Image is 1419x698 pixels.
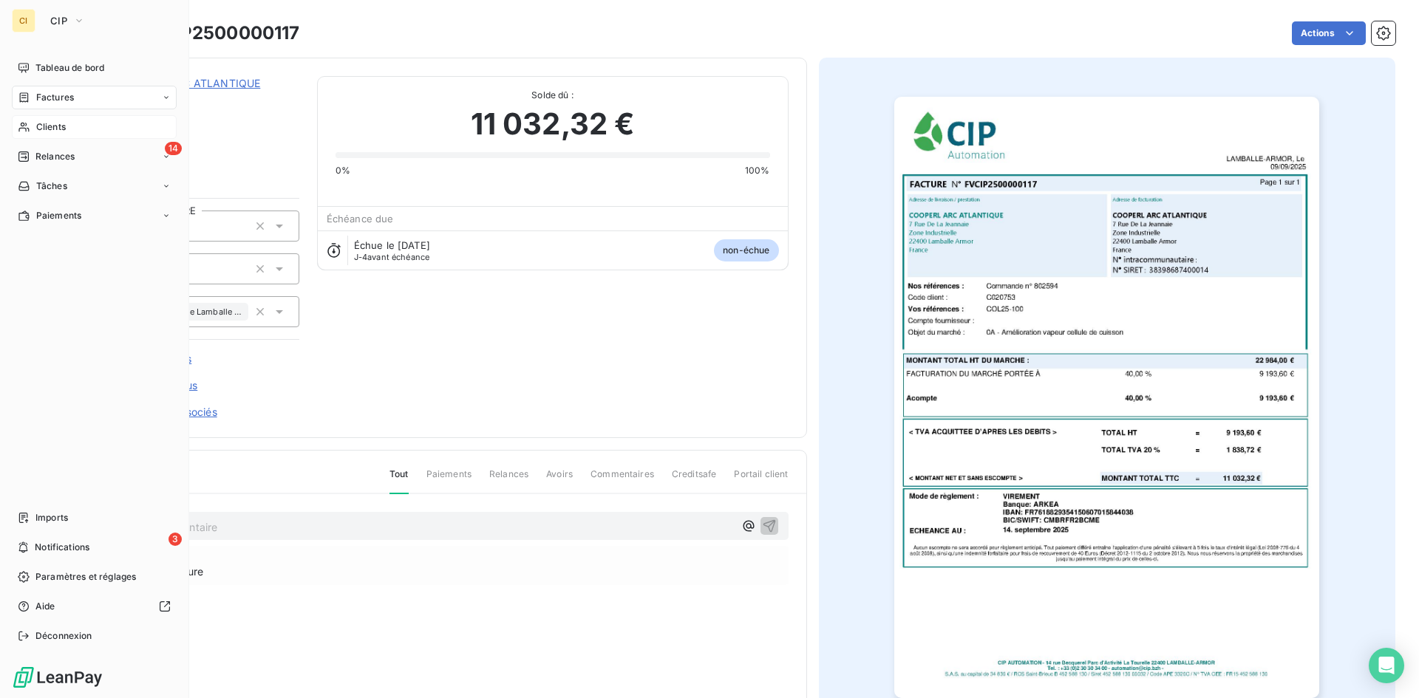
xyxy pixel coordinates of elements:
span: avant échéance [354,253,430,261]
span: Solde dû : [336,89,770,102]
span: Notifications [35,541,89,554]
span: C020753 [116,94,299,106]
span: Déconnexion [35,629,92,643]
span: non-échue [714,239,778,261]
button: Actions [1292,21,1366,45]
span: Tableau de bord [35,61,104,75]
span: Tout [389,468,409,494]
span: Tâches [36,179,67,193]
span: Creditsafe [672,468,717,493]
span: 11 032,32 € [471,102,635,146]
h3: FVCIP2500000117 [138,20,299,47]
span: CIP [50,15,67,27]
span: Relances [35,150,75,163]
span: J-4 [354,252,367,262]
span: 3 [169,533,182,546]
span: 0% [336,164,350,177]
span: Aide [35,600,55,613]
span: Imports [35,511,68,524]
span: Portail client [734,468,788,493]
img: invoice_thumbnail [894,97,1319,698]
span: Clients [36,120,66,134]
span: Commentaires [591,468,654,493]
span: Échue le [DATE] [354,239,430,251]
div: Open Intercom Messenger [1369,648,1404,683]
span: Paiements [36,209,81,222]
span: Échéance due [327,213,394,225]
a: Aide [12,595,177,618]
span: Avoirs [546,468,573,493]
img: Logo LeanPay [12,666,103,689]
span: Factures [36,91,74,104]
span: Relances [489,468,528,493]
span: Paiements [426,468,472,493]
span: Paramètres et réglages [35,570,136,584]
span: 100% [745,164,770,177]
div: CI [12,9,35,32]
span: 14 [165,142,182,155]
